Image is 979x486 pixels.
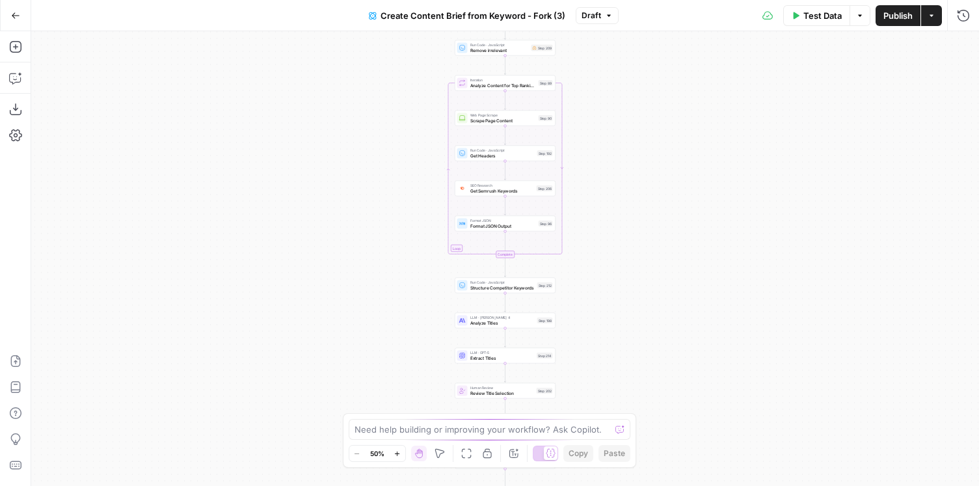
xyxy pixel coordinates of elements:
span: Run Code · JavaScript [470,148,535,153]
g: Edge from step_212 to step_198 [504,293,506,312]
span: Draft [582,10,601,21]
span: Analyze Titles [470,319,535,326]
g: Edge from step_202 to step_218 [504,399,506,418]
span: Scrape Page Content [470,117,536,124]
div: Step 209 [531,45,553,51]
div: Step 192 [537,150,553,156]
span: LLM · GPT-5 [470,350,535,355]
div: LLM · GPT-5Extract TitlesStep 214 [455,348,556,364]
g: Edge from step_198 to step_214 [504,329,506,347]
button: Paste [598,445,630,462]
div: LoopIterationAnalyze Content for Top Ranking PagesStep 89 [455,75,556,91]
span: Human Review [470,385,534,390]
g: Edge from step_214 to step_202 [504,364,506,383]
div: Run Code · JavaScriptStructure Competitor KeywordsStep 212 [455,278,556,293]
span: Remove irrelevant [470,47,529,53]
span: Run Code · JavaScript [470,42,529,47]
span: Get Headers [470,152,535,159]
span: Review Title Selection [470,390,534,396]
div: Step 89 [539,80,553,86]
span: Create Content Brief from Keyword - Fork (3) [381,9,565,22]
div: Run Code · JavaScriptGet HeadersStep 192 [455,146,556,161]
span: 50% [370,448,384,459]
span: Get Semrush Keywords [470,187,534,194]
span: Web Page Scrape [470,113,536,118]
g: Edge from step_89-iteration-end to step_212 [504,258,506,277]
button: Test Data [783,5,850,26]
span: Extract Titles [470,355,535,361]
div: SEO ResearchGet Semrush KeywordsStep 206 [455,181,556,196]
button: Copy [563,445,593,462]
div: Run Code · JavaScriptRemove irrelevantStep 209 [455,40,556,56]
g: Edge from step_89 to step_90 [504,91,506,110]
span: Copy [569,448,588,459]
div: Complete [455,251,556,258]
span: SEO Research [470,183,534,188]
span: Paste [604,448,625,459]
span: Format JSON [470,218,536,223]
div: Step 96 [539,221,553,226]
img: ey5lt04xp3nqzrimtu8q5fsyor3u [459,185,466,191]
button: Create Content Brief from Keyword - Fork (3) [361,5,573,26]
g: Edge from step_192 to step_206 [504,161,506,180]
button: Publish [876,5,920,26]
div: Step 202 [537,388,553,394]
div: Step 212 [537,282,553,288]
div: Step 206 [537,185,553,191]
div: Complete [496,251,515,258]
g: Edge from step_209 to step_89 [504,56,506,75]
div: Format JSONFormat JSON OutputStep 96 [455,216,556,232]
g: Edge from step_206 to step_96 [504,196,506,215]
span: Analyze Content for Top Ranking Pages [470,82,536,88]
span: Run Code · JavaScript [470,280,535,285]
span: Format JSON Output [470,223,536,229]
span: Structure Competitor Keywords [470,284,535,291]
span: Publish [883,9,913,22]
div: Human ReviewReview Title SelectionStep 202 [455,383,556,399]
span: Test Data [803,9,842,22]
div: Step 90 [539,115,553,121]
g: Edge from step_90 to step_192 [504,126,506,145]
div: Web Page ScrapeScrape Page ContentStep 90 [455,111,556,126]
div: Step 198 [537,317,553,323]
g: Edge from step_207-iteration-end to step_209 [504,21,506,40]
div: LLM · [PERSON_NAME] 4Analyze TitlesStep 198 [455,313,556,329]
span: Iteration [470,77,536,83]
div: Step 214 [537,353,553,358]
button: Draft [576,7,619,24]
span: LLM · [PERSON_NAME] 4 [470,315,535,320]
